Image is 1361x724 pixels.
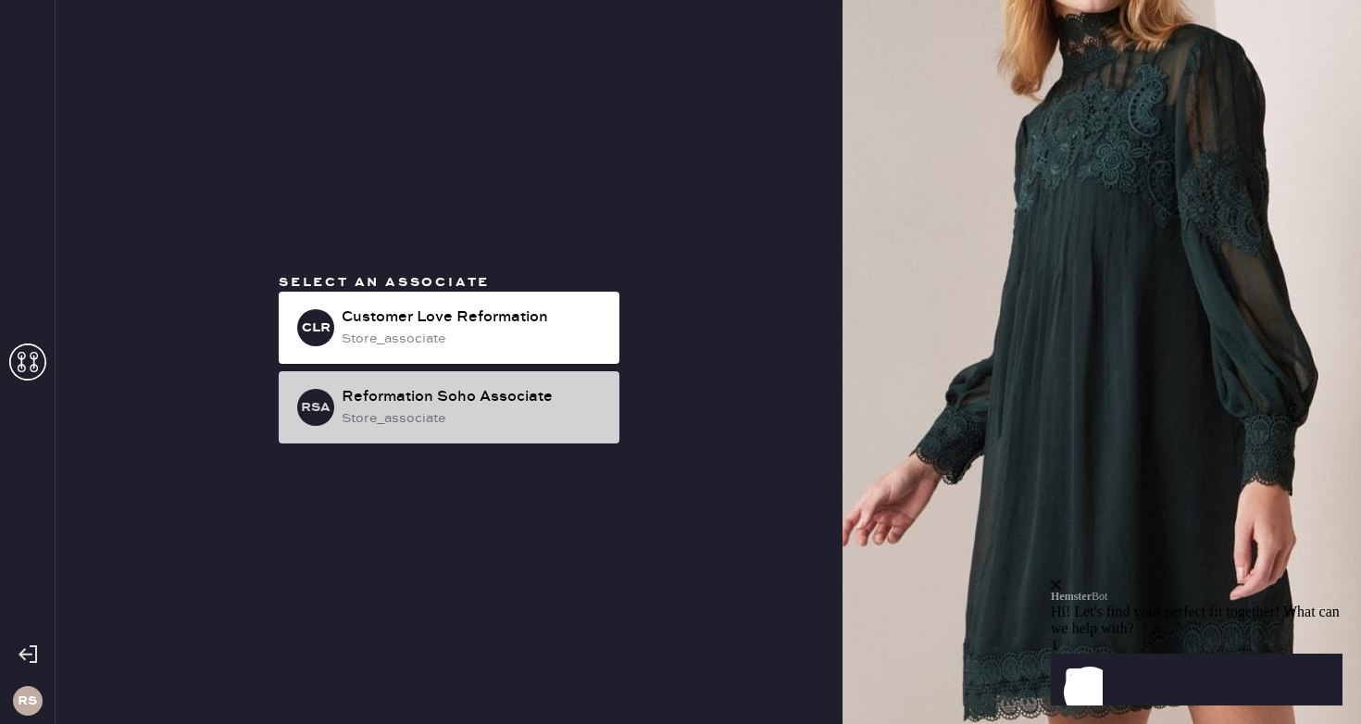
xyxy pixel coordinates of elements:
[342,306,605,329] div: Customer Love Reformation
[279,274,490,291] span: Select an associate
[302,321,331,334] h3: CLR
[18,694,37,707] h3: RS
[1051,467,1356,720] iframe: Front Chat
[342,386,605,408] div: Reformation Soho Associate
[301,401,331,414] h3: RSA
[342,329,605,349] div: store_associate
[342,408,605,429] div: store_associate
